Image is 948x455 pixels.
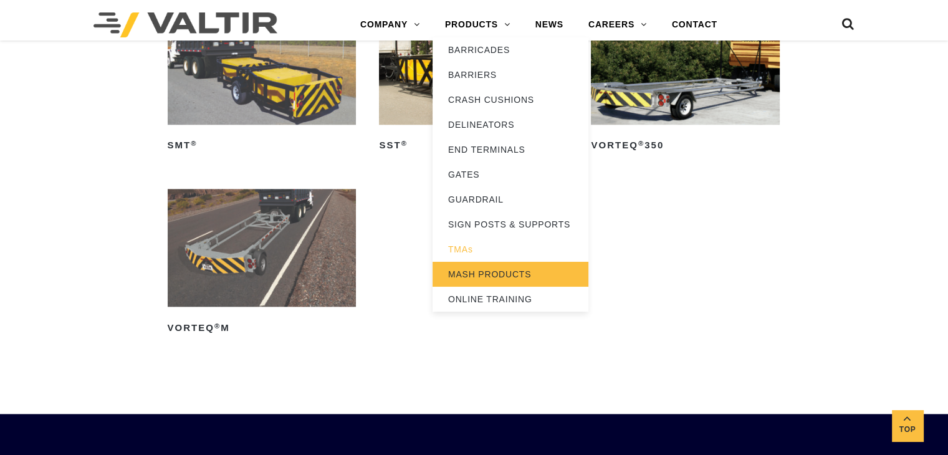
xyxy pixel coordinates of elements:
[433,137,588,162] a: END TERMINALS
[659,12,730,37] a: CONTACT
[433,12,523,37] a: PRODUCTS
[191,140,197,147] sup: ®
[348,12,433,37] a: COMPANY
[168,7,357,156] a: SMT®
[401,140,408,147] sup: ®
[433,37,588,62] a: BARRICADES
[892,423,923,437] span: Top
[638,140,644,147] sup: ®
[591,136,780,156] h2: VORTEQ 350
[433,237,588,262] a: TMAs
[168,318,357,338] h2: VORTEQ M
[576,12,659,37] a: CAREERS
[214,322,221,330] sup: ®
[433,262,588,287] a: MASH PRODUCTS
[523,12,576,37] a: NEWS
[379,7,568,156] a: SST®
[168,189,357,338] a: VORTEQ®M
[433,287,588,312] a: ONLINE TRAINING
[93,12,277,37] img: Valtir
[433,187,588,212] a: GUARDRAIL
[433,62,588,87] a: BARRIERS
[433,87,588,112] a: CRASH CUSHIONS
[168,136,357,156] h2: SMT
[892,410,923,441] a: Top
[433,212,588,237] a: SIGN POSTS & SUPPORTS
[591,7,780,156] a: VORTEQ®350
[433,162,588,187] a: GATES
[433,112,588,137] a: DELINEATORS
[379,136,568,156] h2: SST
